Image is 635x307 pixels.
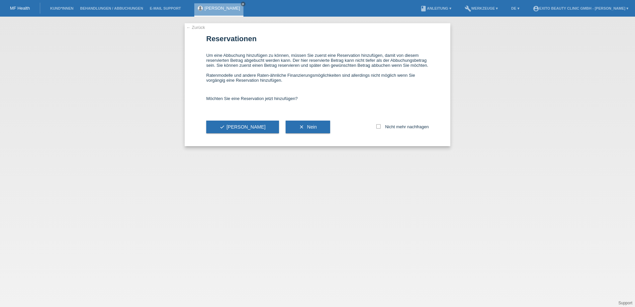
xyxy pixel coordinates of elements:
span: Nein [307,124,317,130]
a: Behandlungen / Abbuchungen [77,6,146,10]
a: account_circleExito Beauty Clinic GmbH - [PERSON_NAME] ▾ [529,6,632,10]
i: clear [299,124,304,130]
a: Kund*innen [47,6,77,10]
a: bookAnleitung ▾ [417,6,454,10]
i: close [241,2,245,6]
button: check[PERSON_NAME] [206,121,279,133]
i: account_circle [533,5,539,12]
i: book [420,5,427,12]
a: [PERSON_NAME] [205,6,240,11]
h1: Reservationen [206,35,429,43]
a: close [241,2,245,6]
a: DE ▾ [508,6,522,10]
a: buildWerkzeuge ▾ [461,6,501,10]
a: MF Health [10,6,30,11]
a: E-Mail Support [146,6,184,10]
button: clear Nein [286,121,330,133]
i: check [220,124,225,130]
div: Um eine Abbuchung hinzufügen zu können, müssen Sie zuerst eine Reservation hinzufügen, damit von ... [206,46,429,89]
a: ← Zurück [186,25,205,30]
label: Nicht mehr nachfragen [376,124,429,129]
div: Möchten Sie eine Reservation jetzt hinzufügen? [206,89,429,108]
i: build [465,5,471,12]
a: Support [618,301,632,305]
span: [PERSON_NAME] [220,124,266,130]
